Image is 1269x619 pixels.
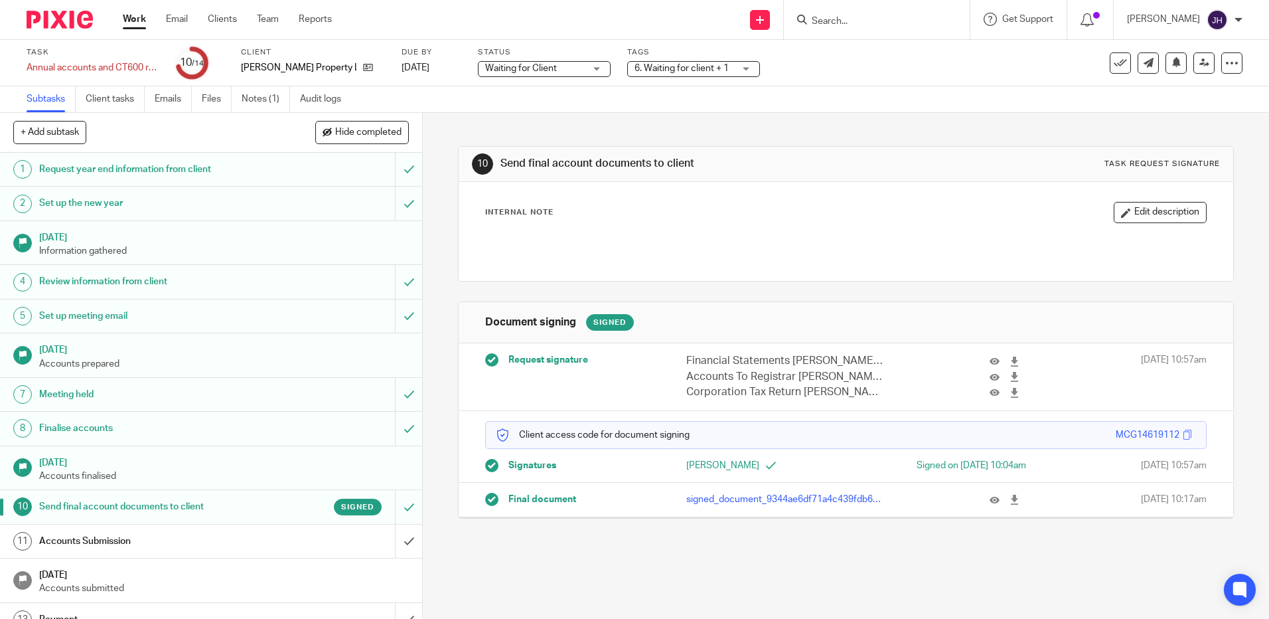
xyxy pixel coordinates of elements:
[13,419,32,438] div: 8
[867,459,1026,472] div: Signed on [DATE] 10:04am
[1116,428,1179,442] div: MCG14619112
[1114,202,1207,223] button: Edit description
[39,470,410,483] p: Accounts finalised
[27,61,159,74] div: Annual accounts and CT600 return
[123,13,146,26] a: Work
[402,47,461,58] label: Due by
[508,459,556,472] span: Signatures
[1141,459,1207,472] span: [DATE] 10:57am
[1207,9,1228,31] img: svg%3E
[299,13,332,26] a: Reports
[39,193,267,213] h1: Set up the new year
[1104,159,1220,169] div: Task request signature
[39,272,267,292] h1: Review information from client
[500,157,874,171] h1: Send final account documents to client
[208,13,237,26] a: Clients
[39,418,267,438] h1: Finalise accounts
[13,532,32,551] div: 11
[39,497,267,517] h1: Send final account documents to client
[1141,353,1207,400] span: [DATE] 10:57am
[586,314,634,331] div: Signed
[315,121,409,143] button: Hide completed
[1127,13,1200,26] p: [PERSON_NAME]
[27,11,93,29] img: Pixie
[166,13,188,26] a: Email
[472,153,493,175] div: 10
[686,459,846,472] p: [PERSON_NAME]
[27,86,76,112] a: Subtasks
[300,86,351,112] a: Audit logs
[257,13,279,26] a: Team
[39,228,410,244] h1: [DATE]
[627,47,760,58] label: Tags
[27,47,159,58] label: Task
[39,531,267,551] h1: Accounts Submission
[496,428,690,442] p: Client access code for document signing
[13,497,32,516] div: 10
[13,273,32,292] div: 4
[86,86,145,112] a: Client tasks
[39,582,410,595] p: Accounts submitted
[39,340,410,357] h1: [DATE]
[1002,15,1053,24] span: Get Support
[478,47,611,58] label: Status
[686,353,886,369] p: Financial Statements [PERSON_NAME] Property Ltd [DATE].pdf
[402,63,429,72] span: [DATE]
[39,565,410,582] h1: [DATE]
[39,453,410,470] h1: [DATE]
[508,493,576,506] span: Final document
[335,128,402,138] span: Hide completed
[686,493,886,506] p: signed_document_9344ae6df71a4c439fdb667dad59eab4.pdf
[13,121,86,143] button: + Add subtask
[13,307,32,325] div: 5
[241,47,385,58] label: Client
[485,315,576,329] h1: Document signing
[686,369,886,385] p: Accounts To Registrar [PERSON_NAME] Property Ltd [DATE].pdf
[242,86,290,112] a: Notes (1)
[39,385,267,404] h1: Meeting held
[13,385,32,404] div: 7
[341,501,374,513] span: Signed
[39,159,267,179] h1: Request year end information from client
[634,64,729,73] span: 6. Waiting for client + 1
[1141,493,1207,506] span: [DATE] 10:17am
[192,60,204,67] small: /14
[39,306,267,326] h1: Set up meeting email
[686,385,886,400] p: Corporation Tax Return [PERSON_NAME] Property Ltd [DATE].pdf
[13,160,32,179] div: 1
[39,244,410,258] p: Information gathered
[485,207,554,218] p: Internal Note
[202,86,232,112] a: Files
[39,357,410,371] p: Accounts prepared
[155,86,192,112] a: Emails
[180,55,204,70] div: 10
[508,353,588,367] span: Request signature
[13,195,32,213] div: 2
[810,16,930,28] input: Search
[485,64,557,73] span: Waiting for Client
[241,61,356,74] p: [PERSON_NAME] Property Ltd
